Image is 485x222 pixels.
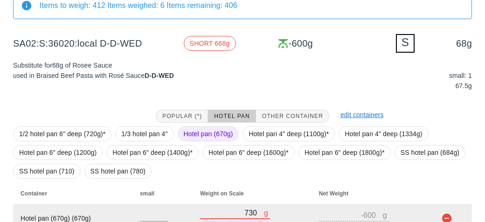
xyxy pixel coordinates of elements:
th: Container: Not sorted. Activate to sort ascending. [13,182,132,205]
span: 1/2 hotel pan 6" deep (720g)* [19,127,105,141]
button: Other Container [256,110,329,123]
span: Hotel pan (670g) [184,127,233,141]
span: Hotel pan 4" deep (1100g)* [249,127,329,141]
div: S [396,34,415,53]
button: Popular (*) [156,110,208,123]
span: small [140,190,154,197]
span: Hotel pan 6" deep (1400g)* [112,146,193,160]
th: small: Not sorted. Activate to sort ascending. [132,182,193,205]
th: Not sorted. Activate to sort ascending. [430,182,472,205]
span: Hotel Pan [214,113,249,119]
div: small: 1 67.5g [360,69,474,93]
span: Popular (*) [162,113,202,119]
span: Container [21,190,47,197]
button: Hotel Pan [208,110,256,123]
span: Net Weight [319,190,348,197]
span: Hotel pan 6" deep (1800g)* [305,146,385,160]
span: Other Container [262,113,323,119]
span: Weight on Scale [200,190,244,197]
span: SS hotel pan (684g) [401,146,459,160]
strong: D-D-WED [145,72,174,79]
span: SS hotel pan (710) [19,164,75,178]
span: Hotel pan 6" deep (1600g)* [208,146,289,160]
div: g [264,207,270,219]
a: edit containers [340,111,384,118]
span: Substitute for [13,62,52,69]
th: Weight on Scale: Not sorted. Activate to sort ascending. [193,182,312,205]
div: g [383,209,389,221]
span: SS hotel pan (780) [90,164,146,178]
div: SA02:S:36020:local D-D-WED -600g 68g [6,27,479,60]
span: Hotel pan 6" deep (1200g) [19,146,97,160]
span: SHORT 668g [190,36,230,50]
th: Net Weight: Not sorted. Activate to sort ascending. [312,182,430,205]
span: 1/3 hotel pan 4" [121,127,167,141]
div: Items to weigh: 412 Items weighed: 6 Items remaining: 406 [40,0,464,11]
div: 68g of Rosee Sauce used in Braised Beef Pasta with Rosé Sauce [7,55,242,100]
span: Hotel pan 4" deep (1334g) [345,127,422,141]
